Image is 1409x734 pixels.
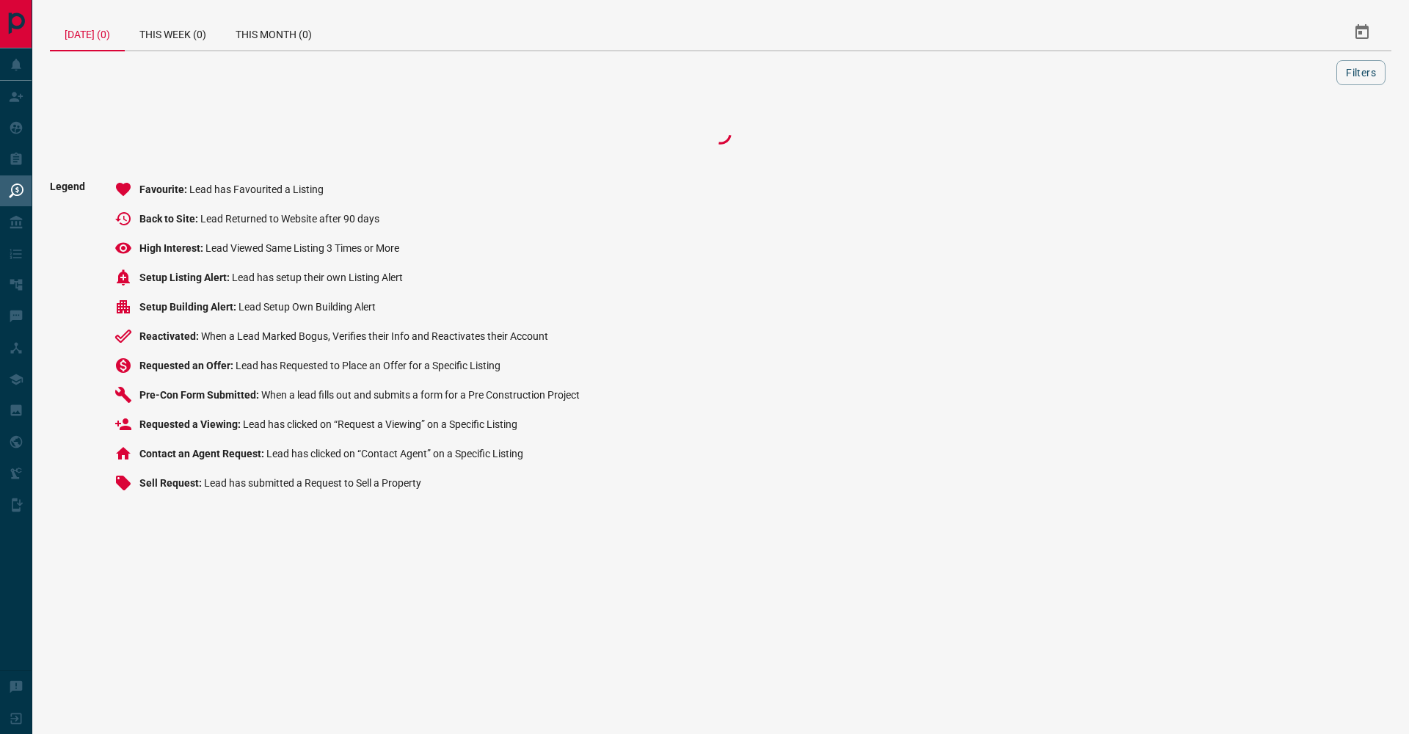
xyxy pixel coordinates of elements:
span: Reactivated [139,330,201,342]
span: Requested a Viewing [139,418,243,430]
span: Lead has clicked on “Contact Agent” on a Specific Listing [266,448,523,459]
span: Lead Setup Own Building Alert [239,301,376,313]
span: Lead Returned to Website after 90 days [200,213,379,225]
span: Setup Building Alert [139,301,239,313]
span: Lead has Requested to Place an Offer for a Specific Listing [236,360,500,371]
div: This Week (0) [125,15,221,50]
span: Lead Viewed Same Listing 3 Times or More [205,242,399,254]
span: Back to Site [139,213,200,225]
button: Filters [1336,60,1386,85]
div: Loading [647,119,794,148]
div: [DATE] (0) [50,15,125,51]
div: This Month (0) [221,15,327,50]
span: Lead has submitted a Request to Sell a Property [204,477,421,489]
span: Lead has setup their own Listing Alert [232,272,403,283]
span: Favourite [139,183,189,195]
span: When a Lead Marked Bogus, Verifies their Info and Reactivates their Account [201,330,548,342]
span: Sell Request [139,477,204,489]
span: Contact an Agent Request [139,448,266,459]
span: When a lead fills out and submits a form for a Pre Construction Project [261,389,580,401]
span: Lead has Favourited a Listing [189,183,324,195]
span: Legend [50,181,85,504]
span: Pre-Con Form Submitted [139,389,261,401]
span: Lead has clicked on “Request a Viewing” on a Specific Listing [243,418,517,430]
span: High Interest [139,242,205,254]
button: Select Date Range [1344,15,1380,50]
span: Requested an Offer [139,360,236,371]
span: Setup Listing Alert [139,272,232,283]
